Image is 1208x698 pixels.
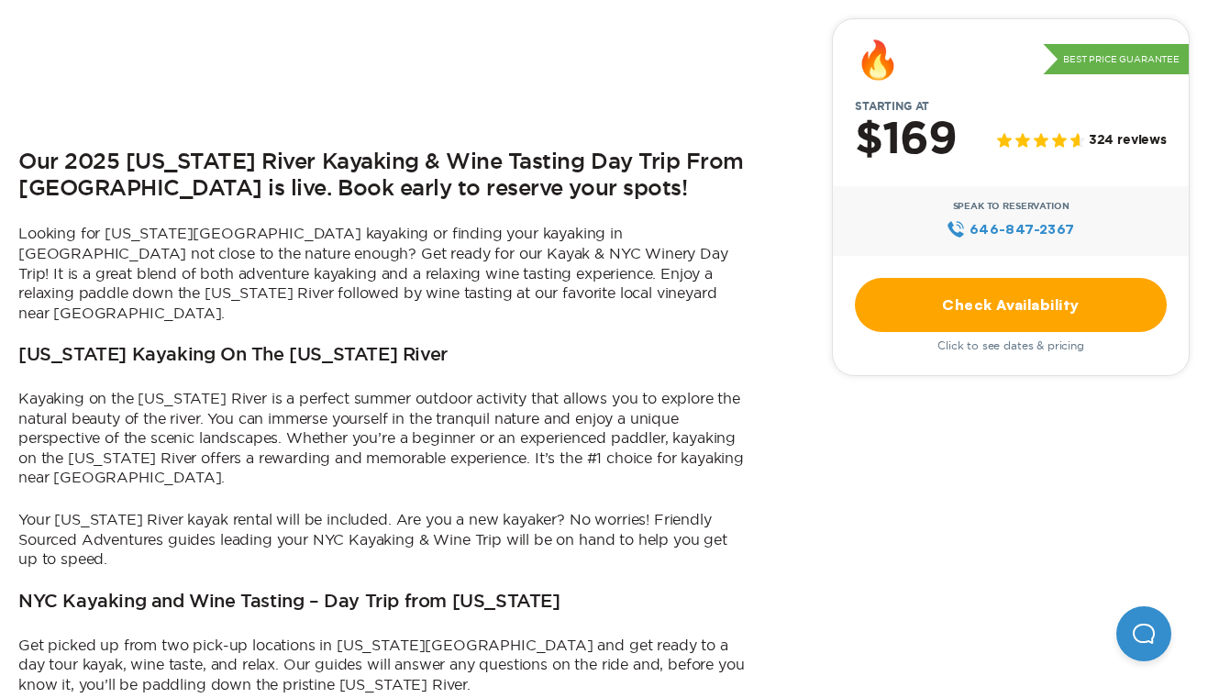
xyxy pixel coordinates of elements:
h2: $169 [855,116,957,164]
h2: Our 2025 [US_STATE] River Kayaking & Wine Tasting Day Trip From [GEOGRAPHIC_DATA] is live. Book e... [18,150,749,202]
p: Your [US_STATE] River kayak rental will be included. Are you a new kayaker? No worries! Friendly ... [18,510,749,570]
p: Looking for [US_STATE][GEOGRAPHIC_DATA] kayaking or finding your kayaking in [GEOGRAPHIC_DATA] no... [18,224,749,323]
span: Click to see dates & pricing [937,339,1084,352]
iframe: Help Scout Beacon - Open [1116,606,1171,661]
div: 🔥 [855,41,901,78]
span: 324 reviews [1089,134,1167,150]
p: Best Price Guarantee [1043,44,1189,75]
p: Kayaking on the [US_STATE] River is a perfect summer outdoor activity that allows you to explore ... [18,389,749,488]
span: 646‍-847‍-2367 [970,219,1075,239]
h3: [US_STATE] Kayaking On The [US_STATE] River [18,345,448,367]
a: Check Availability [855,278,1167,332]
span: Starting at [833,100,951,113]
a: 646‍-847‍-2367 [947,219,1074,239]
h3: NYC Kayaking and Wine Tasting – Day Trip from [US_STATE] [18,592,560,614]
span: Speak to Reservation [953,201,1069,212]
p: Get picked up from two pick-up locations in [US_STATE][GEOGRAPHIC_DATA] and get ready to a day to... [18,636,749,695]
